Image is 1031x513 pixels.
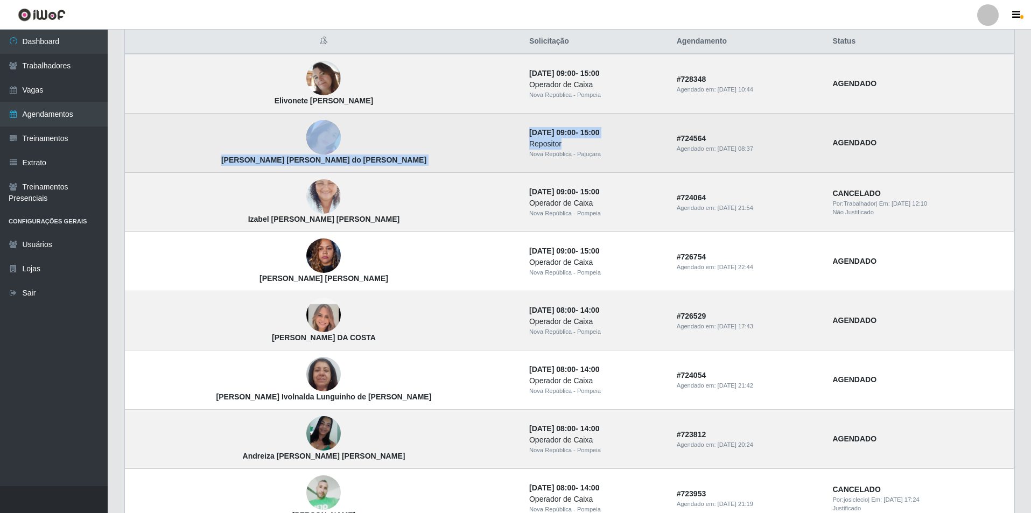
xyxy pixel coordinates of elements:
time: [DATE] 20:24 [718,441,753,448]
time: [DATE] 08:00 [529,424,576,433]
div: Agendado em: [677,500,820,509]
strong: - [529,365,599,374]
strong: AGENDADO [832,138,876,147]
time: 14:00 [580,306,600,314]
strong: # 726754 [677,252,706,261]
div: Operador de Caixa [529,434,664,446]
strong: - [529,128,599,137]
strong: # 726529 [677,312,706,320]
strong: # 723953 [677,489,706,498]
time: 14:00 [580,365,600,374]
div: Agendado em: [677,203,820,213]
img: Elivonete Bezerra Constancio [306,61,341,95]
div: Agendado em: [677,440,820,449]
time: [DATE] 21:19 [718,501,753,507]
img: Alexsandro Silva Souza [306,475,341,510]
strong: # 724564 [677,134,706,143]
div: Nova República - Pompeia [529,446,664,455]
div: Agendado em: [677,381,820,390]
strong: AGENDADO [832,375,876,384]
time: 15:00 [580,69,600,78]
div: Nova República - Pompeia [529,90,664,100]
time: 14:00 [580,424,600,433]
strong: CANCELADO [832,189,880,198]
time: 15:00 [580,247,600,255]
div: Agendado em: [677,144,820,153]
img: Andreiza Alves de Moura [306,416,341,451]
th: Solicitação [523,29,670,54]
strong: Izabel [PERSON_NAME] [PERSON_NAME] [248,215,400,223]
time: [DATE] 17:24 [883,496,919,503]
strong: AGENDADO [832,79,876,88]
time: [DATE] 12:10 [892,200,927,207]
img: Ruth da Silva Cunha [306,233,341,279]
strong: [PERSON_NAME] [PERSON_NAME] do [PERSON_NAME] [221,156,426,164]
img: Izabel Cristina da Silva Santos [306,166,341,228]
strong: [PERSON_NAME] [PERSON_NAME] [259,274,388,283]
th: Status [826,29,1014,54]
time: [DATE] 09:00 [529,128,576,137]
strong: - [529,306,599,314]
strong: - [529,187,599,196]
div: Nova República - Pompeia [529,386,664,396]
img: Maria Ivolnalda Lunguinho de Medeiros Galdino [306,352,341,397]
strong: CANCELADO [832,485,880,494]
strong: # 724064 [677,193,706,202]
time: [DATE] 09:00 [529,69,576,78]
div: Operador de Caixa [529,494,664,505]
div: Não Justificado [832,208,1007,217]
time: 14:00 [580,483,600,492]
time: [DATE] 08:00 [529,306,576,314]
div: Repositor [529,138,664,150]
th: Agendamento [670,29,826,54]
strong: # 728348 [677,75,706,83]
div: Agendado em: [677,263,820,272]
span: Por: Trabalhador [832,200,875,207]
div: Operador de Caixa [529,316,664,327]
div: Justificado [832,504,1007,513]
time: [DATE] 10:44 [718,86,753,93]
time: [DATE] 08:00 [529,483,576,492]
div: Operador de Caixa [529,198,664,209]
img: CoreUI Logo [18,8,66,22]
div: Agendado em: [677,85,820,94]
div: Agendado em: [677,322,820,331]
div: Nova República - Pompeia [529,327,664,336]
strong: - [529,483,599,492]
img: SIDNEYA REJANE VIANA DA COSTA [306,290,341,340]
time: [DATE] 17:43 [718,323,753,329]
strong: Elivonete [PERSON_NAME] [275,96,374,105]
div: Operador de Caixa [529,257,664,268]
time: [DATE] 09:00 [529,187,576,196]
time: 15:00 [580,187,600,196]
div: | Em: [832,495,1007,504]
time: [DATE] 21:42 [718,382,753,389]
div: Nova República - Pompeia [529,209,664,218]
div: Operador de Caixa [529,79,664,90]
strong: AGENDADO [832,316,876,325]
div: Nova República - Pompeia [529,268,664,277]
time: [DATE] 08:37 [718,145,753,152]
strong: - [529,424,599,433]
strong: - [529,247,599,255]
time: [DATE] 22:44 [718,264,753,270]
strong: [PERSON_NAME] Ivolnalda Lunguinho de [PERSON_NAME] [216,392,432,401]
time: [DATE] 08:00 [529,365,576,374]
strong: AGENDADO [832,257,876,265]
time: [DATE] 21:54 [718,205,753,211]
strong: # 724054 [677,371,706,380]
strong: # 723812 [677,430,706,439]
strong: AGENDADO [832,434,876,443]
span: Por: josiclecio [832,496,868,503]
strong: - [529,69,599,78]
img: Joana Maria do Nascimento Catarino [306,107,341,168]
strong: [PERSON_NAME] DA COSTA [272,333,376,342]
time: 15:00 [580,128,600,137]
div: Nova República - Pajuçara [529,150,664,159]
strong: Andreiza [PERSON_NAME] [PERSON_NAME] [243,452,405,460]
time: [DATE] 09:00 [529,247,576,255]
div: | Em: [832,199,1007,208]
div: Operador de Caixa [529,375,664,386]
